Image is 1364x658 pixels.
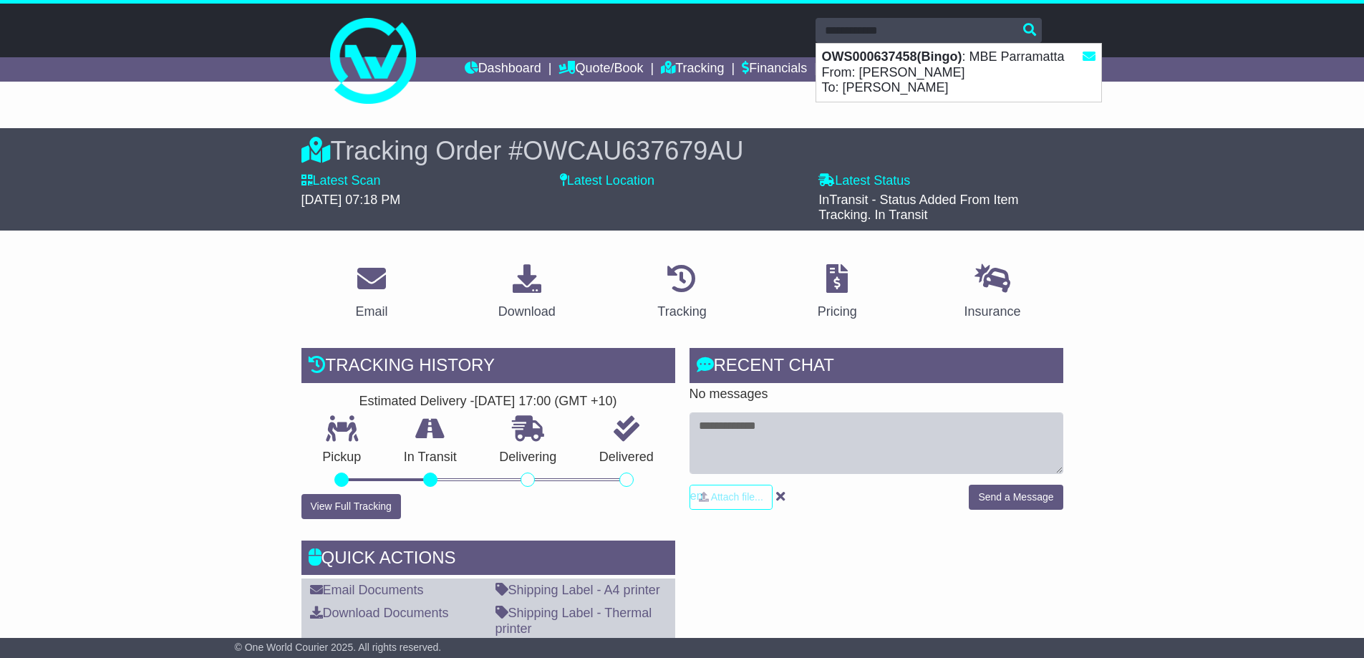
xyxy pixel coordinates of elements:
div: Email [355,302,387,321]
a: Download [489,259,565,326]
div: Insurance [964,302,1021,321]
div: Download [498,302,556,321]
span: InTransit - Status Added From Item Tracking. In Transit [818,193,1018,223]
div: Tracking history [301,348,675,387]
a: Insurance [955,259,1030,326]
p: No messages [690,387,1063,402]
p: In Transit [382,450,478,465]
p: Delivered [578,450,675,465]
a: Tracking [661,57,724,82]
a: Tracking [648,259,715,326]
span: © One World Courier 2025. All rights reserved. [235,642,442,653]
a: Quote/Book [558,57,643,82]
div: Quick Actions [301,541,675,579]
p: Pickup [301,450,383,465]
a: Download Documents [310,606,449,620]
div: : MBE Parramatta From: [PERSON_NAME] To: [PERSON_NAME] [816,44,1101,102]
label: Latest Location [560,173,654,189]
a: Shipping Label - Thermal printer [495,606,652,636]
div: [DATE] 17:00 (GMT +10) [475,394,617,410]
button: Send a Message [969,485,1063,510]
button: View Full Tracking [301,494,401,519]
div: Tracking [657,302,706,321]
div: Tracking Order # [301,135,1063,166]
label: Latest Scan [301,173,381,189]
span: [DATE] 07:18 PM [301,193,401,207]
span: OWCAU637679AU [523,136,743,165]
a: Shipping Label - A4 printer [495,583,660,597]
a: Email [346,259,397,326]
a: Pricing [808,259,866,326]
a: Email Documents [310,583,424,597]
a: Dashboard [465,57,541,82]
div: Estimated Delivery - [301,394,675,410]
label: Latest Status [818,173,910,189]
p: Delivering [478,450,579,465]
a: Financials [742,57,807,82]
div: RECENT CHAT [690,348,1063,387]
div: Pricing [818,302,857,321]
strong: OWS000637458(Bingo) [822,49,962,64]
